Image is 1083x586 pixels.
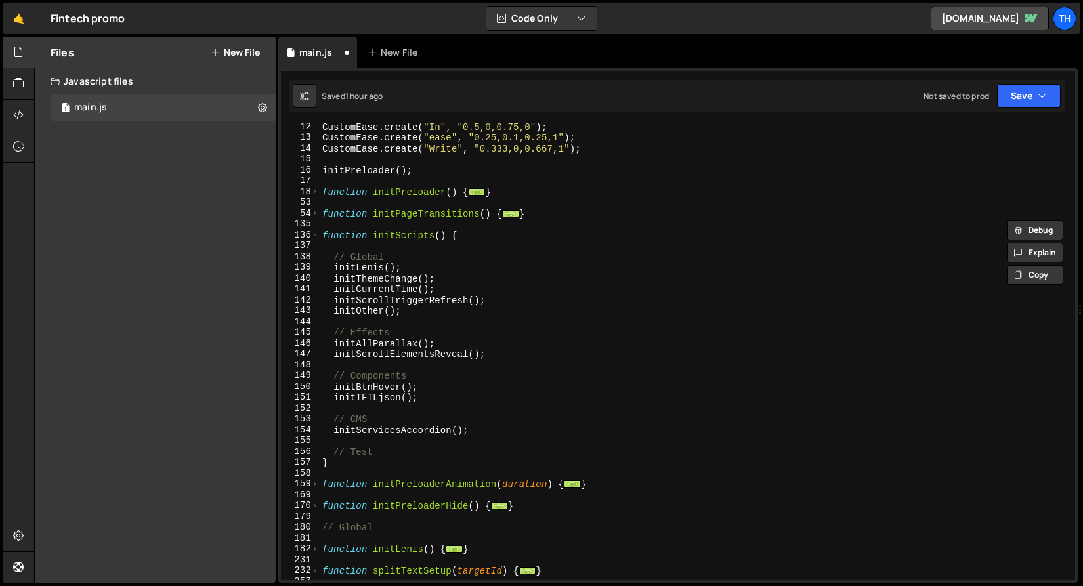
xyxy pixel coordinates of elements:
div: 232 [281,565,320,576]
div: 140 [281,273,320,284]
div: 180 [281,522,320,533]
button: Save [997,84,1061,108]
div: main.js [74,102,107,114]
a: 🤙 [3,3,35,34]
div: 144 [281,316,320,327]
span: 1 [62,104,70,114]
div: 135 [281,219,320,230]
button: Code Only [486,7,597,30]
div: Fintech promo [51,10,125,26]
span: ... [502,209,519,217]
div: 53 [281,197,320,208]
div: 179 [281,511,320,522]
div: 150 [281,381,320,392]
div: 147 [281,348,320,360]
div: 136 [281,230,320,241]
div: 231 [281,555,320,566]
div: 138 [281,251,320,262]
button: Copy [1007,265,1063,285]
button: New File [211,47,260,58]
h2: Files [51,45,74,60]
button: Debug [1007,220,1063,240]
div: 18 [281,186,320,198]
div: main.js [299,46,332,59]
div: 158 [281,468,320,479]
button: Explain [1007,243,1063,262]
span: ... [564,480,581,488]
div: 16 [281,165,320,176]
div: 139 [281,262,320,273]
div: 170 [281,500,320,511]
div: 137 [281,240,320,251]
div: 146 [281,338,320,349]
div: 153 [281,413,320,425]
div: Javascript files [35,68,276,94]
span: ... [469,188,486,195]
div: 16948/46441.js [51,94,276,121]
div: 152 [281,403,320,414]
div: 1 hour ago [345,91,383,102]
a: [DOMAIN_NAME] [931,7,1049,30]
div: 54 [281,208,320,219]
div: 145 [281,327,320,338]
div: 141 [281,283,320,295]
div: 154 [281,425,320,436]
div: 169 [281,490,320,501]
a: Th [1053,7,1076,30]
div: 181 [281,533,320,544]
span: ... [519,567,536,574]
div: 143 [281,305,320,316]
div: Not saved to prod [924,91,989,102]
div: 14 [281,143,320,154]
div: 148 [281,360,320,371]
div: 149 [281,370,320,381]
div: 142 [281,295,320,306]
div: Saved [322,91,383,102]
div: 155 [281,435,320,446]
div: 151 [281,392,320,403]
div: 156 [281,446,320,457]
div: 159 [281,478,320,490]
div: 13 [281,132,320,143]
div: 157 [281,457,320,468]
div: 15 [281,154,320,165]
div: 12 [281,121,320,133]
div: 182 [281,543,320,555]
span: ... [491,502,508,509]
div: 17 [281,175,320,186]
span: ... [446,545,463,553]
div: New File [368,46,423,59]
